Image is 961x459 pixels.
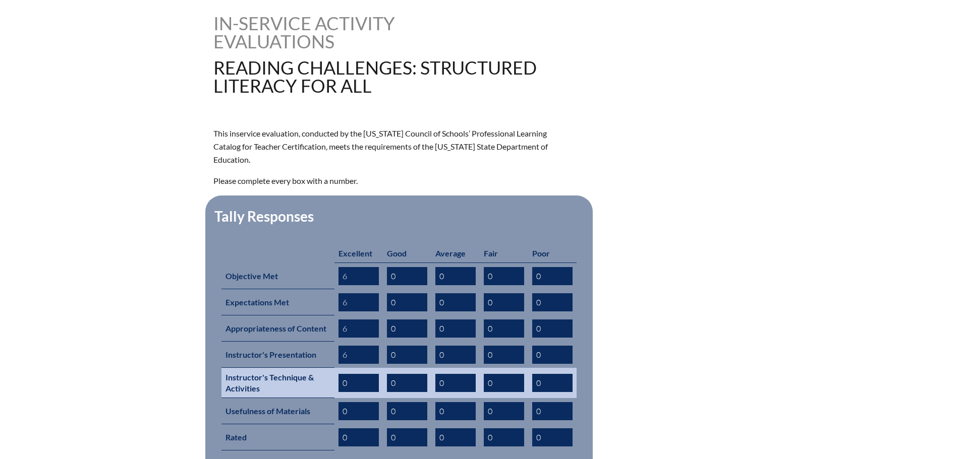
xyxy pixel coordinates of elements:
[431,244,480,263] th: Average
[213,208,315,225] legend: Tally Responses
[213,174,569,187] p: Please complete every box with a number.
[221,398,334,424] th: Usefulness of Materials
[221,315,334,342] th: Appropriateness of Content
[221,424,334,450] th: Rated
[383,244,431,263] th: Good
[334,244,383,263] th: Excellent
[213,127,569,166] p: This inservice evaluation, conducted by the [US_STATE] Council of Schools’ Professional Learning ...
[221,368,334,398] th: Instructor's Technique & Activities
[528,244,577,263] th: Poor
[213,58,545,95] h1: Reading Challenges: Structured Literacy for All
[221,289,334,315] th: Expectations Met
[221,342,334,368] th: Instructor's Presentation
[213,14,417,50] h1: In-service Activity Evaluations
[221,263,334,289] th: Objective Met
[480,244,528,263] th: Fair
